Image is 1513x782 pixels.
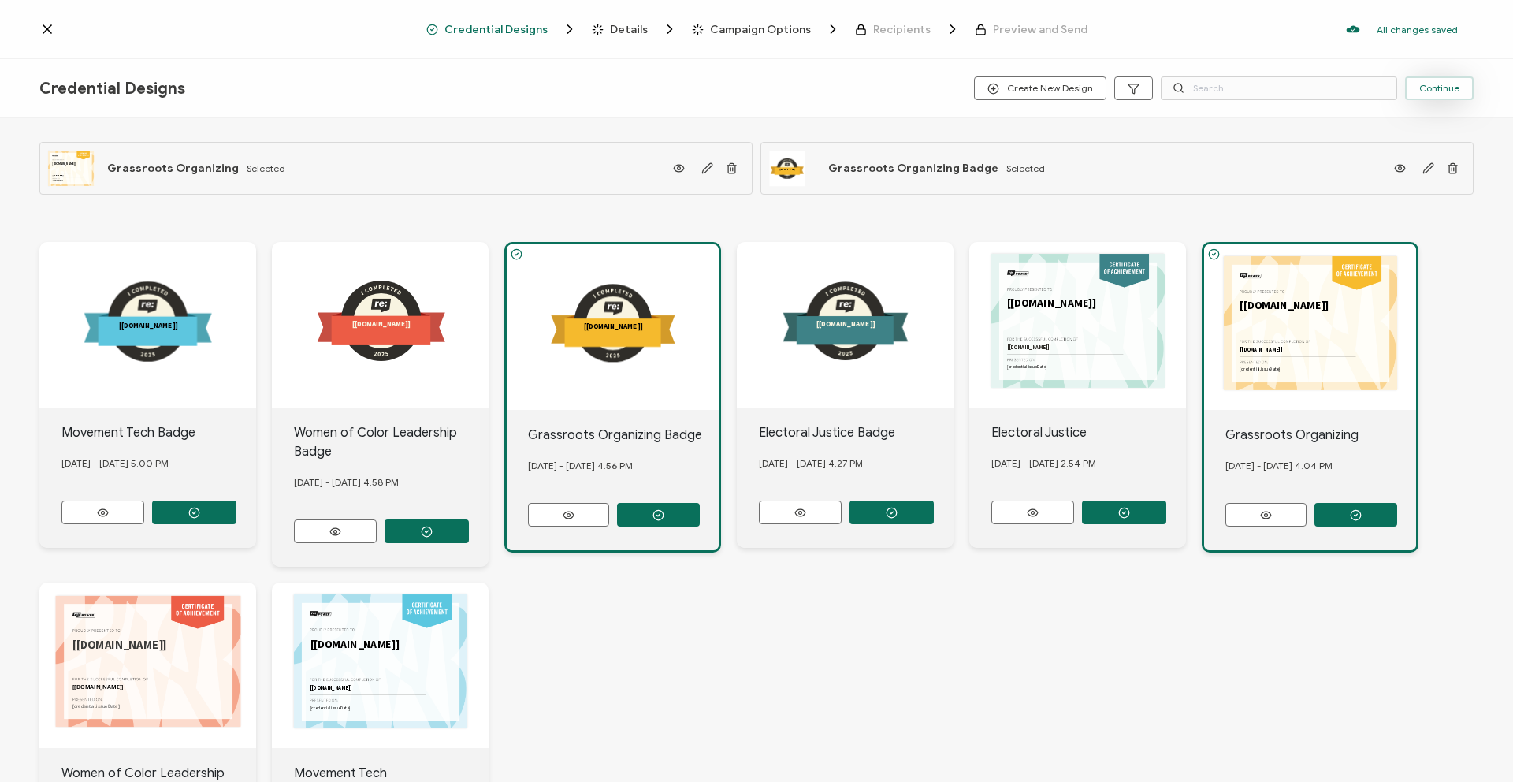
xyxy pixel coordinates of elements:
div: [DATE] - [DATE] 5.00 PM [61,442,257,485]
div: Women of Color Leadership Badge [294,423,489,461]
div: [DATE] - [DATE] 4.56 PM [528,445,719,487]
span: Credential Designs [444,24,548,35]
input: Search [1161,76,1397,100]
div: Grassroots Organizing Badge [528,426,719,445]
span: Create New Design [987,83,1093,95]
span: Preview and Send [993,24,1087,35]
span: Credential Designs [39,79,185,99]
span: Continue [1419,84,1459,93]
div: Electoral Justice Badge [759,423,954,442]
span: Recipients [873,24,931,35]
div: [DATE] - [DATE] 4.04 PM [1225,445,1416,487]
span: Campaign Options [692,21,841,37]
span: Selected [247,162,285,174]
span: Campaign Options [710,24,811,35]
div: Movement Tech Badge [61,423,257,442]
div: Electoral Justice [991,423,1187,442]
iframe: Chat Widget [1434,706,1513,782]
span: Details [610,24,648,35]
span: Recipients [855,21,961,37]
p: All changes saved [1377,24,1458,35]
button: Create New Design [974,76,1106,100]
span: Selected [1006,162,1045,174]
div: [DATE] - [DATE] 2.54 PM [991,442,1187,485]
div: Breadcrumb [426,21,1087,37]
span: Grassroots Organizing Badge [828,162,998,175]
span: Preview and Send [975,24,1087,35]
div: [DATE] - [DATE] 4.27 PM [759,442,954,485]
span: Grassroots Organizing [107,162,239,175]
button: Continue [1405,76,1474,100]
span: Credential Designs [426,21,578,37]
span: Details [592,21,678,37]
div: [DATE] - [DATE] 4.58 PM [294,461,489,504]
div: Grassroots Organizing [1225,426,1416,445]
